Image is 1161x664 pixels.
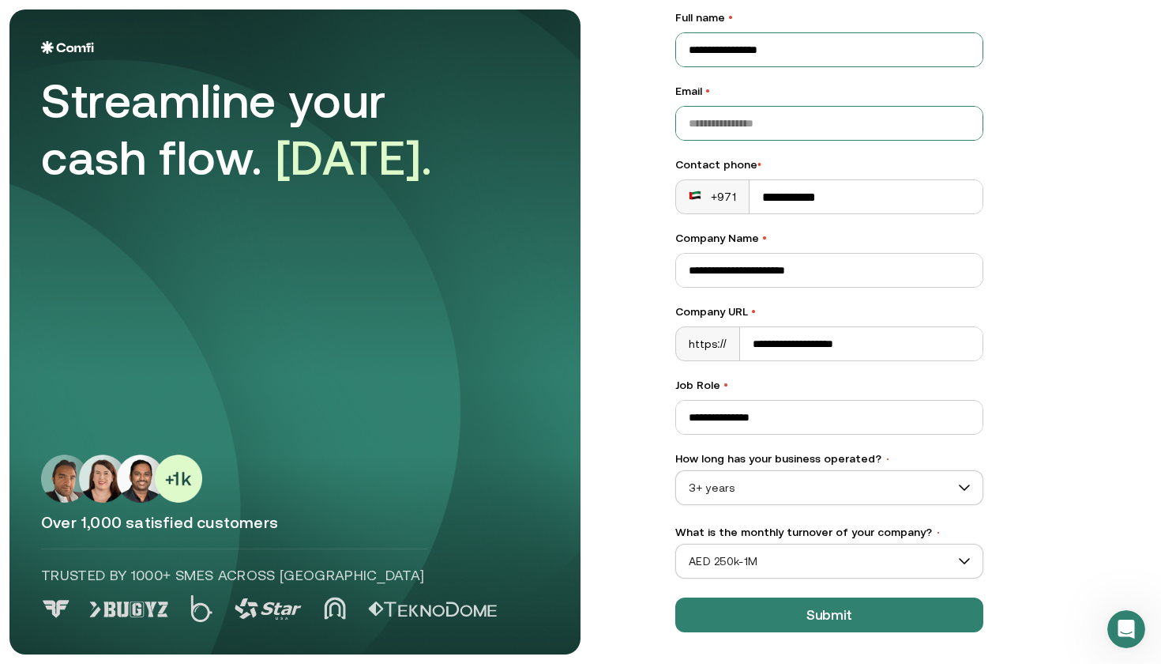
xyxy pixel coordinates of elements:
[41,600,71,618] img: Logo 0
[935,527,941,538] span: •
[676,476,983,500] span: 3+ years
[675,230,983,247] label: Company Name
[675,9,983,26] label: Full name
[675,377,983,394] label: Job Role
[1107,610,1145,648] iframe: Intercom live chat
[885,454,891,465] span: •
[675,157,983,173] div: Contact phone
[705,85,710,97] span: •
[41,565,427,586] p: Trusted by 1000+ SMEs across [GEOGRAPHIC_DATA]
[41,41,94,54] img: Logo
[675,304,983,320] label: Company URL
[751,305,756,318] span: •
[762,232,767,244] span: •
[676,327,740,360] div: https://
[675,83,983,100] label: Email
[368,602,497,617] img: Logo 5
[235,598,302,620] img: Logo 3
[41,73,483,187] div: Streamline your cash flow.
[675,451,983,467] label: How long has your business operated?
[89,602,168,617] img: Logo 1
[757,158,761,171] span: •
[190,595,212,622] img: Logo 2
[723,379,728,391] span: •
[676,549,983,573] span: AED 250k-1M
[276,130,433,185] span: [DATE].
[675,524,983,541] label: What is the monthly turnover of your company?
[675,598,983,632] button: Submit
[728,11,733,24] span: •
[689,189,736,205] div: +971
[41,512,549,533] p: Over 1,000 satisfied customers
[324,597,346,620] img: Logo 4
